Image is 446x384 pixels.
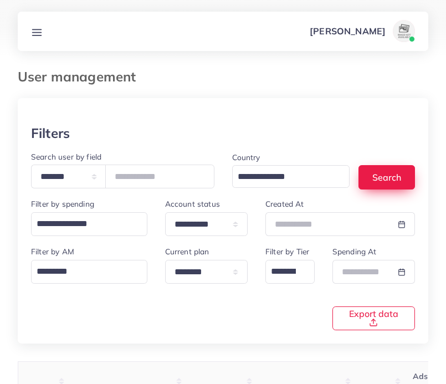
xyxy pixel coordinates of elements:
h3: Filters [31,125,70,141]
img: avatar [393,20,415,42]
label: Filter by AM [31,246,74,257]
input: Search for option [234,168,336,186]
a: [PERSON_NAME]avatar [304,20,419,42]
label: Filter by Tier [265,246,309,257]
input: Search for option [33,262,133,281]
div: Search for option [31,260,147,284]
label: Spending At [332,246,377,257]
input: Search for option [267,262,300,281]
h3: User management [18,69,145,85]
input: Search for option [33,214,133,233]
div: Search for option [31,212,147,236]
label: Country [232,152,260,163]
span: Export data [346,309,401,327]
button: Search [358,165,415,189]
div: Search for option [265,260,315,284]
div: Search for option [232,165,350,188]
p: [PERSON_NAME] [310,24,386,38]
label: Account status [165,198,220,209]
label: Filter by spending [31,198,94,209]
label: Created At [265,198,304,209]
button: Export data [332,306,415,330]
label: Search user by field [31,151,101,162]
label: Current plan [165,246,209,257]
